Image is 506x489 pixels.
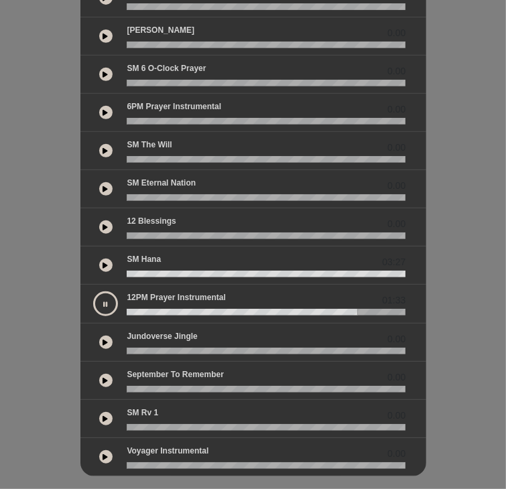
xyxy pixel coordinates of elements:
[127,330,197,342] p: Jundoverse Jingle
[127,253,161,265] p: SM Hana
[387,409,405,423] span: 0.00
[387,141,405,155] span: 0.00
[127,215,176,227] p: 12 Blessings
[382,293,405,307] span: 01:33
[387,26,405,40] span: 0.00
[127,368,224,380] p: September to Remember
[127,407,158,419] p: SM Rv 1
[127,177,196,189] p: SM Eternal Nation
[387,179,405,193] span: 0.00
[387,370,405,385] span: 0.00
[387,447,405,461] span: 0.00
[127,139,172,151] p: SM The Will
[382,255,405,269] span: 03:27
[387,64,405,78] span: 0.00
[387,217,405,231] span: 0.00
[127,62,206,74] p: SM 6 o-clock prayer
[387,332,405,346] span: 0.00
[387,102,405,117] span: 0.00
[127,445,208,457] p: Voyager Instrumental
[127,291,225,303] p: 12PM Prayer Instrumental
[127,100,221,113] p: 6PM Prayer Instrumental
[127,24,194,36] p: [PERSON_NAME]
